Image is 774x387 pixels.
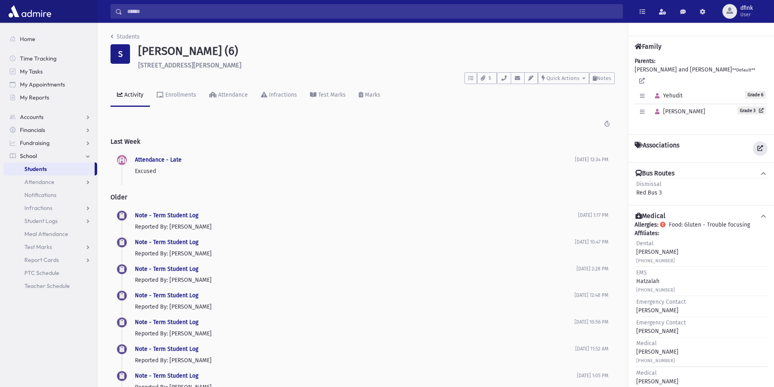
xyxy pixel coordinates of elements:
a: Teacher Schedule [3,279,97,292]
a: My Reports [3,91,97,104]
span: Medical [636,370,657,376]
span: Time Tracking [20,55,56,62]
span: Notifications [24,191,56,199]
a: Meal Attendance [3,227,97,240]
a: Attendance [203,84,254,107]
a: Attendance - Late [135,156,182,163]
div: Red Bus 3 [636,180,662,197]
span: [DATE] 10:56 PM [575,319,608,325]
button: 5 [477,72,497,84]
span: Quick Actions [546,75,579,81]
span: [DATE] 2:28 PM [577,266,608,272]
a: Note - Term Student Log [135,319,198,326]
p: Reported By: [PERSON_NAME] [135,249,575,258]
span: Emergency Contact [636,319,686,326]
p: Reported By: [PERSON_NAME] [135,303,575,311]
span: Students [24,165,47,173]
a: Student Logs [3,214,97,227]
b: Affiliates: [635,230,659,237]
div: Hatzalah [636,268,675,294]
div: Attendance [217,91,248,98]
h4: Bus Routes [635,169,674,178]
a: Infractions [3,201,97,214]
a: Students [3,162,95,175]
span: [DATE] 1:17 PM [578,212,608,218]
span: My Tasks [20,68,43,75]
div: Enrollments [164,91,196,98]
a: Note - Term Student Log [135,239,198,246]
a: Activity [111,84,150,107]
a: Enrollments [150,84,203,107]
span: Attendance [24,178,54,186]
span: Student Logs [24,217,58,225]
h2: Older [111,187,615,208]
button: Notes [589,72,615,84]
a: Students [111,33,140,40]
a: Grade 3 [737,106,766,115]
span: [DATE] 11:52 AM [575,346,608,352]
a: Test Marks [304,84,352,107]
span: Financials [20,126,45,134]
b: Allergies: [635,221,658,228]
a: Fundraising [3,136,97,149]
span: Emergency Contact [636,298,686,305]
a: Accounts [3,110,97,123]
b: Parents: [635,58,655,65]
div: [PERSON_NAME] [636,339,679,365]
span: Meal Attendance [24,230,68,238]
span: Medical [636,340,657,347]
span: [DATE] 12:34 PM [575,157,608,162]
p: Reported By: [PERSON_NAME] [135,329,575,338]
div: [PERSON_NAME] [636,298,686,315]
a: Note - Term Student Log [135,292,198,299]
button: Bus Routes [635,169,767,178]
button: Quick Actions [538,72,589,84]
a: School [3,149,97,162]
a: My Tasks [3,65,97,78]
span: [DATE] 10:47 PM [575,239,608,245]
a: Report Cards [3,253,97,266]
a: Note - Term Student Log [135,346,198,352]
p: Reported By: [PERSON_NAME] [135,356,575,365]
span: PTC Schedule [24,269,59,277]
div: [PERSON_NAME] [636,318,686,335]
span: Grade 6 [745,91,766,99]
a: Infractions [254,84,304,107]
a: Note - Term Student Log [135,266,198,272]
span: Dental [636,240,653,247]
small: [PHONE_NUMBER] [636,358,675,363]
span: EMS [636,269,647,276]
button: Medical [635,212,767,221]
div: Activity [123,91,143,98]
a: Notifications [3,188,97,201]
small: [PHONE_NUMBER] [636,288,675,293]
input: Search [122,4,622,19]
a: Attendance [3,175,97,188]
span: Infractions [24,204,52,212]
div: [PERSON_NAME] [636,239,679,265]
span: Yehudit [651,92,683,99]
h2: Last Week [111,131,615,152]
span: [PERSON_NAME] [651,108,705,115]
div: Marks [363,91,380,98]
a: Home [3,32,97,45]
span: dfink [740,5,753,11]
small: [PHONE_NUMBER] [636,258,675,264]
a: Note - Term Student Log [135,372,198,379]
a: View all Associations [753,141,767,156]
span: School [20,152,37,160]
h4: Associations [635,141,679,156]
a: Financials [3,123,97,136]
div: S [111,44,130,64]
span: [DATE] 12:48 PM [575,292,608,298]
span: Accounts [20,113,43,121]
span: Report Cards [24,256,59,264]
div: Test Marks [317,91,346,98]
p: Excused [135,167,575,175]
span: Notes [597,75,611,81]
a: Note - Term Student Log [135,212,198,219]
h1: [PERSON_NAME] (6) [138,44,615,58]
a: My Appointments [3,78,97,91]
span: [DATE] 1:05 PM [577,373,608,378]
div: Infractions [267,91,297,98]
